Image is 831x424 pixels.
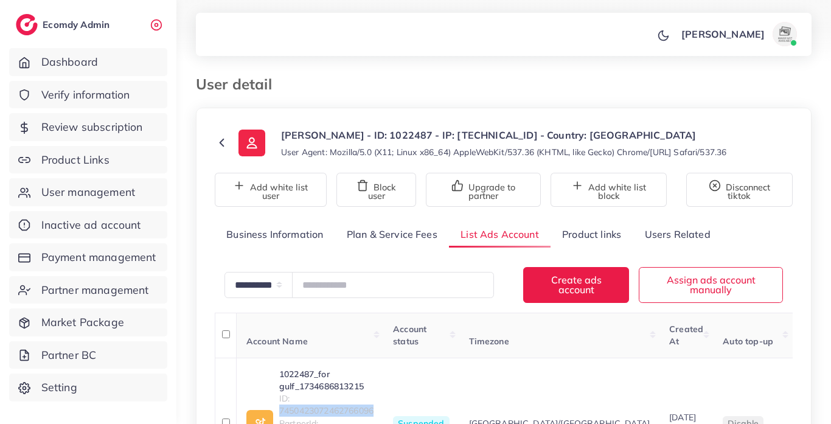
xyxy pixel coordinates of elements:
[9,48,167,76] a: Dashboard
[215,173,327,207] button: Add white list user
[9,243,167,271] a: Payment management
[9,211,167,239] a: Inactive ad account
[281,128,726,142] p: [PERSON_NAME] - ID: 1022487 - IP: [TECHNICAL_ID] - Country: [GEOGRAPHIC_DATA]
[9,146,167,174] a: Product Links
[16,14,113,35] a: logoEcomdy Admin
[551,173,667,207] button: Add white list block
[41,152,110,168] span: Product Links
[773,22,797,46] img: avatar
[523,267,629,303] button: Create ads account
[675,22,802,46] a: [PERSON_NAME]avatar
[723,336,773,347] span: Auto top-up
[681,27,765,41] p: [PERSON_NAME]
[41,347,97,363] span: Partner BC
[9,178,167,206] a: User management
[686,173,793,207] button: Disconnect tiktok
[41,315,124,330] span: Market Package
[238,130,265,156] img: ic-user-info.36bf1079.svg
[41,119,143,135] span: Review subscription
[9,308,167,336] a: Market Package
[281,146,726,158] small: User Agent: Mozilla/5.0 (X11; Linux x86_64) AppleWebKit/537.36 (KHTML, like Gecko) Chrome/[URL] S...
[215,221,335,248] a: Business Information
[41,282,149,298] span: Partner management
[41,217,141,233] span: Inactive ad account
[41,249,156,265] span: Payment management
[279,392,374,417] span: ID: 7450423072462766096
[43,19,113,30] h2: Ecomdy Admin
[9,276,167,304] a: Partner management
[9,113,167,141] a: Review subscription
[9,341,167,369] a: Partner BC
[551,221,633,248] a: Product links
[246,336,308,347] span: Account Name
[639,267,783,303] button: Assign ads account manually
[393,324,426,347] span: Account status
[196,75,282,93] h3: User detail
[426,173,541,207] button: Upgrade to partner
[279,368,374,393] a: 1022487_for gulf_1734686813215
[633,221,721,248] a: Users Related
[9,81,167,109] a: Verify information
[469,336,509,347] span: Timezone
[41,184,135,200] span: User management
[669,324,703,347] span: Created At
[336,173,416,207] button: Block user
[16,14,38,35] img: logo
[41,54,98,70] span: Dashboard
[449,221,551,248] a: List Ads Account
[335,221,449,248] a: Plan & Service Fees
[9,374,167,401] a: Setting
[41,87,130,103] span: Verify information
[41,380,77,395] span: Setting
